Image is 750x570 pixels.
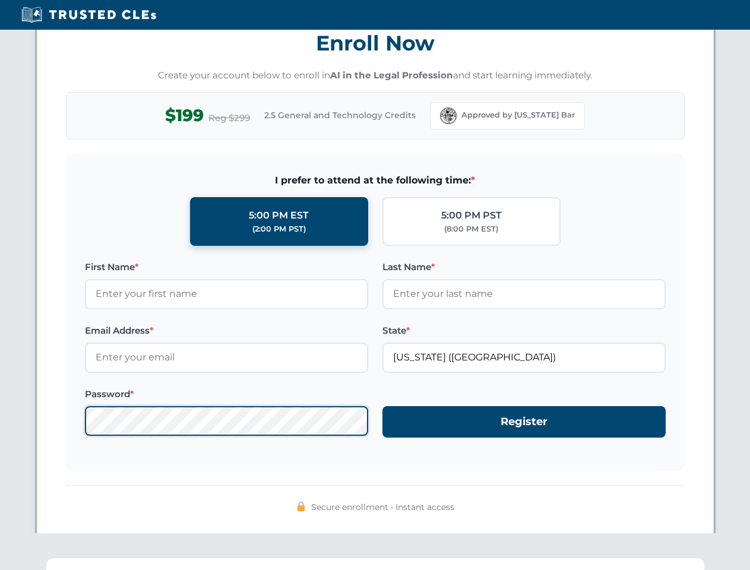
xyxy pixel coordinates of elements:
[382,279,666,309] input: Enter your last name
[382,260,666,274] label: Last Name
[440,107,457,124] img: Florida Bar
[330,69,453,81] strong: AI in the Legal Profession
[85,343,368,372] input: Enter your email
[85,260,368,274] label: First Name
[85,279,368,309] input: Enter your first name
[252,223,306,235] div: (2:00 PM PST)
[382,406,666,438] button: Register
[461,109,575,121] span: Approved by [US_STATE] Bar
[441,208,502,223] div: 5:00 PM PST
[165,102,204,129] span: $199
[311,501,454,514] span: Secure enrollment • Instant access
[18,6,160,24] img: Trusted CLEs
[249,208,309,223] div: 5:00 PM EST
[382,324,666,338] label: State
[296,502,306,511] img: 🔒
[208,111,250,125] span: Reg $299
[85,387,368,401] label: Password
[85,173,666,188] span: I prefer to attend at the following time:
[264,109,416,122] span: 2.5 General and Technology Credits
[85,324,368,338] label: Email Address
[66,69,685,83] p: Create your account below to enroll in and start learning immediately.
[66,24,685,62] h3: Enroll Now
[382,343,666,372] input: Florida (FL)
[444,223,498,235] div: (8:00 PM EST)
